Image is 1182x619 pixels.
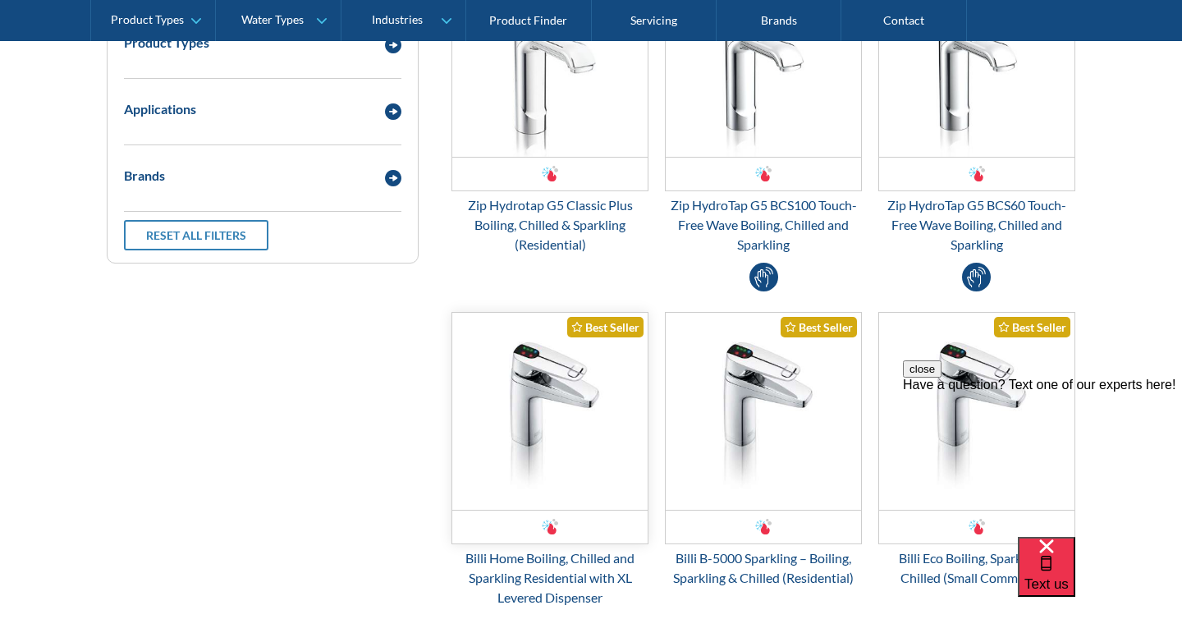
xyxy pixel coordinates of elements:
[241,13,304,27] div: Water Types
[781,317,857,337] div: Best Seller
[124,220,268,250] a: Reset all filters
[665,312,862,588] a: Billi B-5000 Sparkling – Boiling, Sparkling & Chilled (Residential)Best SellerBilli B-5000 Sparkl...
[903,360,1182,557] iframe: podium webchat widget prompt
[111,13,184,27] div: Product Types
[451,195,648,254] div: Zip Hydrotap G5 Classic Plus Boiling, Chilled & Sparkling (Residential)
[994,317,1070,337] div: Best Seller
[1018,537,1182,619] iframe: podium webchat widget bubble
[124,99,196,119] div: Applications
[124,33,209,53] div: Product Types
[451,312,648,608] a: Billi Home Boiling, Chilled and Sparkling Residential with XL Levered DispenserBest SellerBilli H...
[124,166,165,186] div: Brands
[665,195,862,254] div: Zip HydroTap G5 BCS100 Touch-Free Wave Boiling, Chilled and Sparkling
[878,312,1075,588] a: Billi Eco Boiling, Sparkling & Chilled (Small Commercial)Best SellerBilli Eco Boiling, Sparkling ...
[452,313,648,510] img: Billi Home Boiling, Chilled and Sparkling Residential with XL Levered Dispenser
[666,313,861,510] img: Billi B-5000 Sparkling – Boiling, Sparkling & Chilled (Residential)
[665,548,862,588] div: Billi B-5000 Sparkling – Boiling, Sparkling & Chilled (Residential)
[567,317,644,337] div: Best Seller
[878,195,1075,254] div: Zip HydroTap G5 BCS60 Touch-Free Wave Boiling, Chilled and Sparkling
[878,548,1075,588] div: Billi Eco Boiling, Sparkling & Chilled (Small Commercial)
[879,313,1074,510] img: Billi Eco Boiling, Sparkling & Chilled (Small Commercial)
[451,548,648,608] div: Billi Home Boiling, Chilled and Sparkling Residential with XL Levered Dispenser
[372,13,423,27] div: Industries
